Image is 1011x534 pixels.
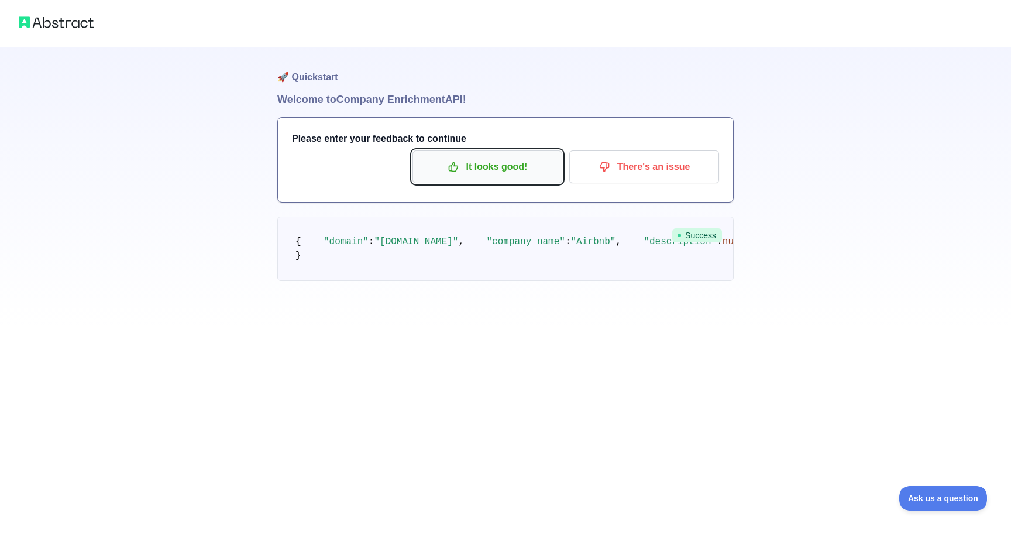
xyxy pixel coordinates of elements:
[369,237,374,247] span: :
[644,237,717,247] span: "description"
[578,157,710,177] p: There's an issue
[292,132,719,146] h3: Please enter your feedback to continue
[615,237,621,247] span: ,
[571,237,616,247] span: "Airbnb"
[324,237,369,247] span: "domain"
[421,157,553,177] p: It looks good!
[412,150,562,183] button: It looks good!
[723,237,745,247] span: null
[672,228,722,242] span: Success
[486,237,565,247] span: "company_name"
[295,237,301,247] span: {
[19,14,94,30] img: Abstract logo
[277,91,734,108] h1: Welcome to Company Enrichment API!
[899,486,988,511] iframe: Toggle Customer Support
[374,237,458,247] span: "[DOMAIN_NAME]"
[458,237,464,247] span: ,
[565,237,571,247] span: :
[569,150,719,183] button: There's an issue
[277,47,734,91] h1: 🚀 Quickstart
